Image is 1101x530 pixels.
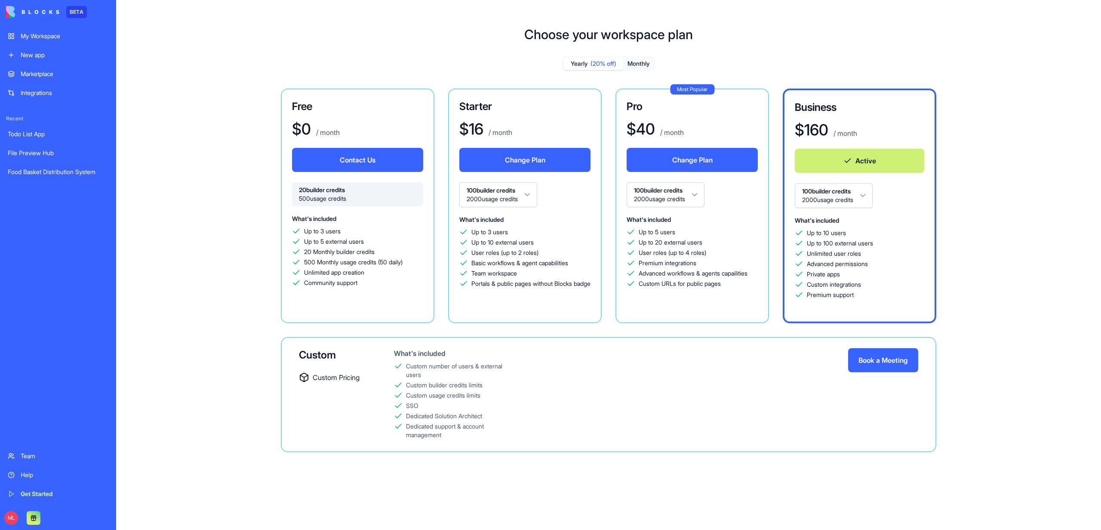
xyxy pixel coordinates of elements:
[21,70,108,78] div: Marketplace
[6,6,87,18] a: BETA
[314,127,340,138] p: / month
[3,447,114,465] a: Team
[627,120,655,138] h1: $ 40
[8,168,108,176] div: Food Basket Distribution System
[459,120,483,138] h1: $ 16
[21,452,108,460] div: Team
[3,163,114,181] a: Food Basket Distribution System
[21,490,108,498] div: Get Started
[21,471,108,479] div: Help
[304,248,375,256] span: 20 Monthly builder credits
[3,466,114,484] a: Help
[795,149,924,173] button: Active
[832,128,857,138] p: / month
[21,51,108,59] div: New app
[807,260,868,268] span: Advanced permissions
[639,238,702,247] span: Up to 20 external users
[21,32,108,40] div: My Workspace
[8,130,108,138] div: Todo List App
[524,27,693,42] h1: Choose your workspace plan
[848,348,918,372] button: Book a Meeting
[471,228,508,236] span: Up to 3 users
[3,115,114,122] span: Recent
[406,422,514,439] div: Dedicated support & account management
[21,89,108,97] div: Integrations
[406,391,480,400] div: Custom usage credits limits
[3,84,114,101] a: Integrations
[624,58,654,70] button: Monthly
[299,186,416,194] span: 20 builder credits
[795,121,828,138] h1: $ 160
[66,6,87,18] div: BETA
[299,194,416,203] span: 500 usage credits
[406,381,483,389] div: Custom builder credits limits
[807,270,840,279] span: Private apps
[459,100,590,113] h3: Starter
[299,348,366,362] div: Custom
[627,148,758,172] button: Change Plan
[471,269,517,278] span: Team workspace
[487,127,512,138] p: / month
[795,217,839,224] span: What's included
[639,228,675,236] span: Up to 5 users
[639,259,696,267] span: Premium integrations
[3,65,114,83] a: Marketplace
[4,511,18,525] span: ML
[563,58,624,70] button: Yearly
[807,239,873,248] span: Up to 100 external users
[292,100,423,113] h3: Free
[639,248,706,257] span: User roles (up to 4 roles)
[459,216,504,223] span: What's included
[406,412,482,420] div: Dedicated Solution Architect
[807,249,861,258] span: Unlimited user roles
[304,258,403,267] span: 500 Monthly usage credits (50 daily)
[807,291,854,299] span: Premium support
[292,215,336,222] span: What's included
[313,372,360,383] span: Custom Pricing
[304,237,364,246] span: Up to 5 external users
[627,100,758,113] h3: Pro
[795,101,924,114] h3: Business
[459,148,590,172] button: Change Plan
[406,401,418,410] div: SSO
[304,279,357,287] span: Community support
[471,248,538,257] span: User roles (up to 2 roles)
[292,120,311,138] h1: $ 0
[658,127,684,138] p: / month
[471,238,534,247] span: Up to 10 external users
[394,348,514,358] div: What's included
[627,216,671,223] span: What's included
[3,28,114,45] a: My Workspace
[304,227,341,236] span: Up to 3 users
[471,279,590,288] span: Portals & public pages without Blocks badge
[8,149,108,157] div: File Preview Hub
[6,6,59,18] img: logo
[807,280,861,289] span: Custom integrations
[471,259,568,267] span: Basic workflows & agent capabilities
[304,268,364,277] span: Unlimited app creation
[3,46,114,64] a: New app
[670,84,714,95] div: Most Popular
[590,59,616,68] span: (20% off)
[807,229,846,237] span: Up to 10 users
[3,144,114,162] a: File Preview Hub
[639,279,721,288] span: Custom URLs for public pages
[406,362,514,379] div: Custom number of users & external users
[3,485,114,502] a: Get Started
[639,269,747,278] span: Advanced workflows & agents capailities
[292,148,423,172] button: Contact Us
[3,126,114,143] a: Todo List App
